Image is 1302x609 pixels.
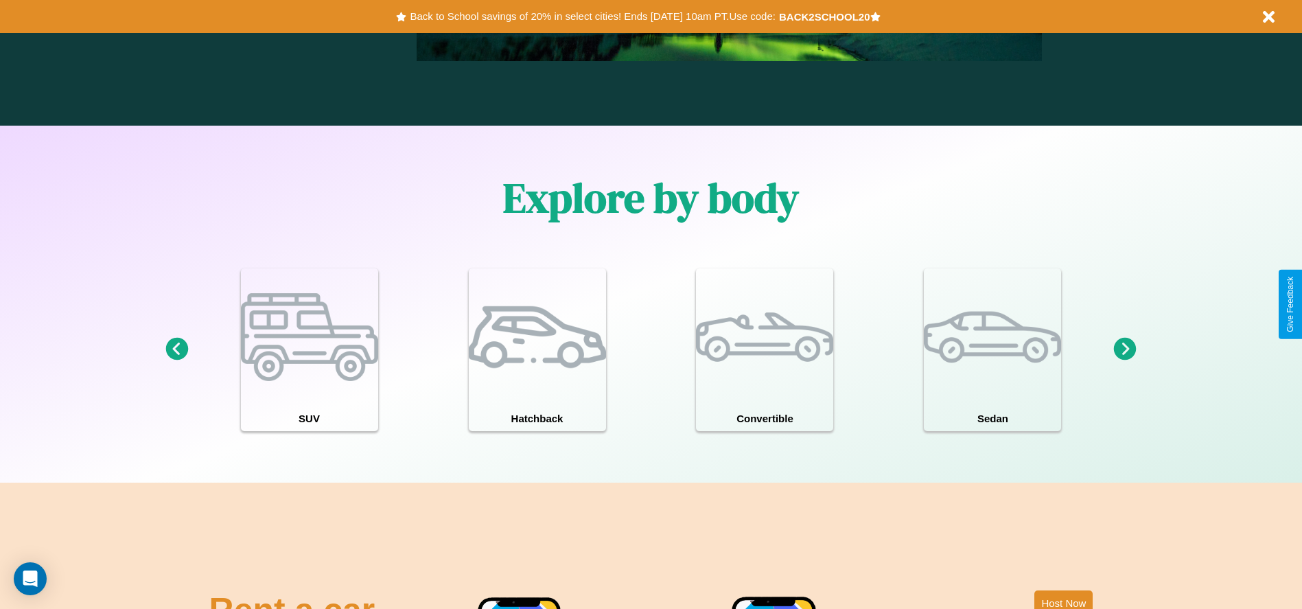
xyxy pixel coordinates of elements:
[14,562,47,595] div: Open Intercom Messenger
[469,406,606,431] h4: Hatchback
[696,406,833,431] h4: Convertible
[406,7,778,26] button: Back to School savings of 20% in select cities! Ends [DATE] 10am PT.Use code:
[241,406,378,431] h4: SUV
[779,11,870,23] b: BACK2SCHOOL20
[1286,277,1295,332] div: Give Feedback
[924,406,1061,431] h4: Sedan
[503,170,799,226] h1: Explore by body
